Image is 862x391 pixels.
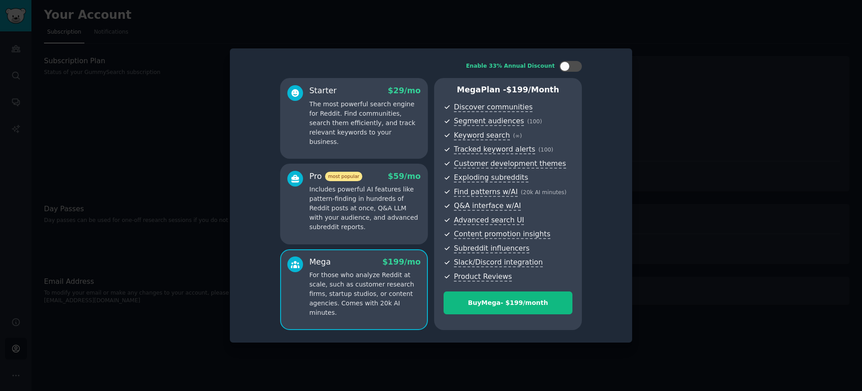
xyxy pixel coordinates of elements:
span: Exploding subreddits [454,173,528,182]
span: ( 100 ) [527,118,542,125]
span: $ 29 /mo [388,86,421,95]
span: most popular [325,172,363,181]
span: Keyword search [454,131,510,140]
span: Subreddit influencers [454,244,529,253]
p: The most powerful search engine for Reddit. Find communities, search them efficiently, and track ... [309,100,421,147]
span: $ 59 /mo [388,172,421,181]
span: Content promotion insights [454,230,550,239]
button: BuyMega- $199/month [444,291,572,314]
div: Enable 33% Annual Discount [466,62,555,70]
span: Segment audiences [454,117,524,126]
span: ( 100 ) [538,147,553,153]
p: Includes powerful AI features like pattern-finding in hundreds of Reddit posts at once, Q&A LLM w... [309,185,421,232]
span: ( ∞ ) [513,133,522,139]
span: $ 199 /month [506,85,559,94]
div: Mega [309,256,331,268]
span: Advanced search UI [454,216,524,225]
div: Buy Mega - $ 199 /month [444,298,572,308]
div: Starter [309,85,337,96]
span: Customer development themes [454,159,566,169]
span: ( 20k AI minutes ) [521,189,567,195]
span: Q&A interface w/AI [454,201,521,211]
span: Discover communities [454,103,532,112]
span: Slack/Discord integration [454,258,543,267]
span: Find patterns w/AI [454,187,518,197]
p: For those who analyze Reddit at scale, such as customer research firms, startup studios, or conte... [309,270,421,317]
span: $ 199 /mo [383,257,421,266]
span: Product Reviews [454,272,512,282]
span: Tracked keyword alerts [454,145,535,154]
div: Pro [309,171,362,182]
p: Mega Plan - [444,84,572,96]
